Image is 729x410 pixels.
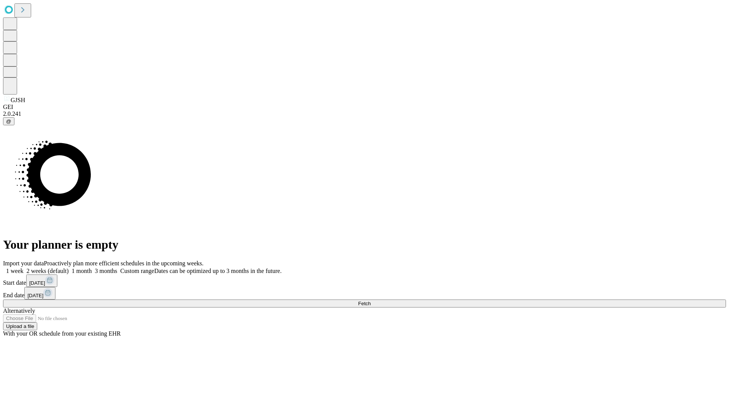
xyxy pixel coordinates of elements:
span: Proactively plan more efficient schedules in the upcoming weeks. [44,260,204,266]
div: Start date [3,274,726,287]
h1: Your planner is empty [3,238,726,252]
span: 2 weeks (default) [27,268,69,274]
span: 1 month [72,268,92,274]
span: @ [6,118,11,124]
span: GJSH [11,97,25,103]
span: 3 months [95,268,117,274]
div: End date [3,287,726,300]
span: Custom range [120,268,154,274]
span: Fetch [358,301,371,306]
span: 1 week [6,268,24,274]
span: [DATE] [29,280,45,286]
span: [DATE] [27,293,43,298]
button: [DATE] [26,274,57,287]
div: 2.0.241 [3,110,726,117]
button: [DATE] [24,287,55,300]
div: GEI [3,104,726,110]
button: @ [3,117,14,125]
span: Import your data [3,260,44,266]
span: Alternatively [3,307,35,314]
button: Upload a file [3,322,37,330]
button: Fetch [3,300,726,307]
span: With your OR schedule from your existing EHR [3,330,121,337]
span: Dates can be optimized up to 3 months in the future. [154,268,281,274]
